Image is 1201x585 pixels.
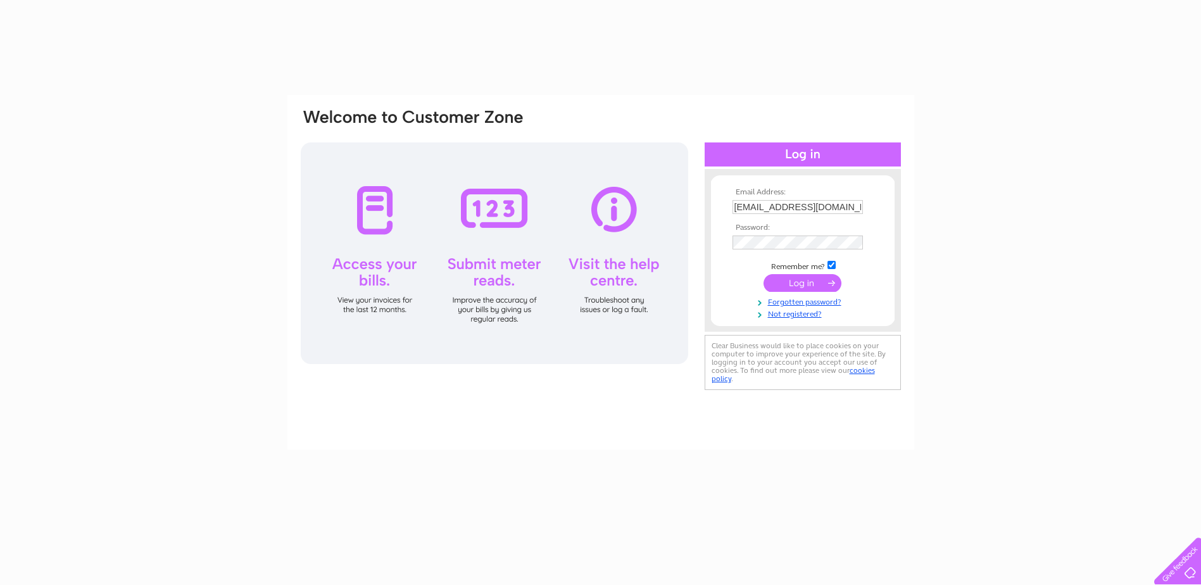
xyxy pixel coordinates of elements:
th: Email Address: [729,188,876,197]
a: Forgotten password? [733,295,876,307]
th: Password: [729,223,876,232]
a: cookies policy [712,366,875,383]
td: Remember me? [729,259,876,272]
div: Clear Business would like to place cookies on your computer to improve your experience of the sit... [705,335,901,390]
input: Submit [764,274,841,292]
a: Not registered? [733,307,876,319]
